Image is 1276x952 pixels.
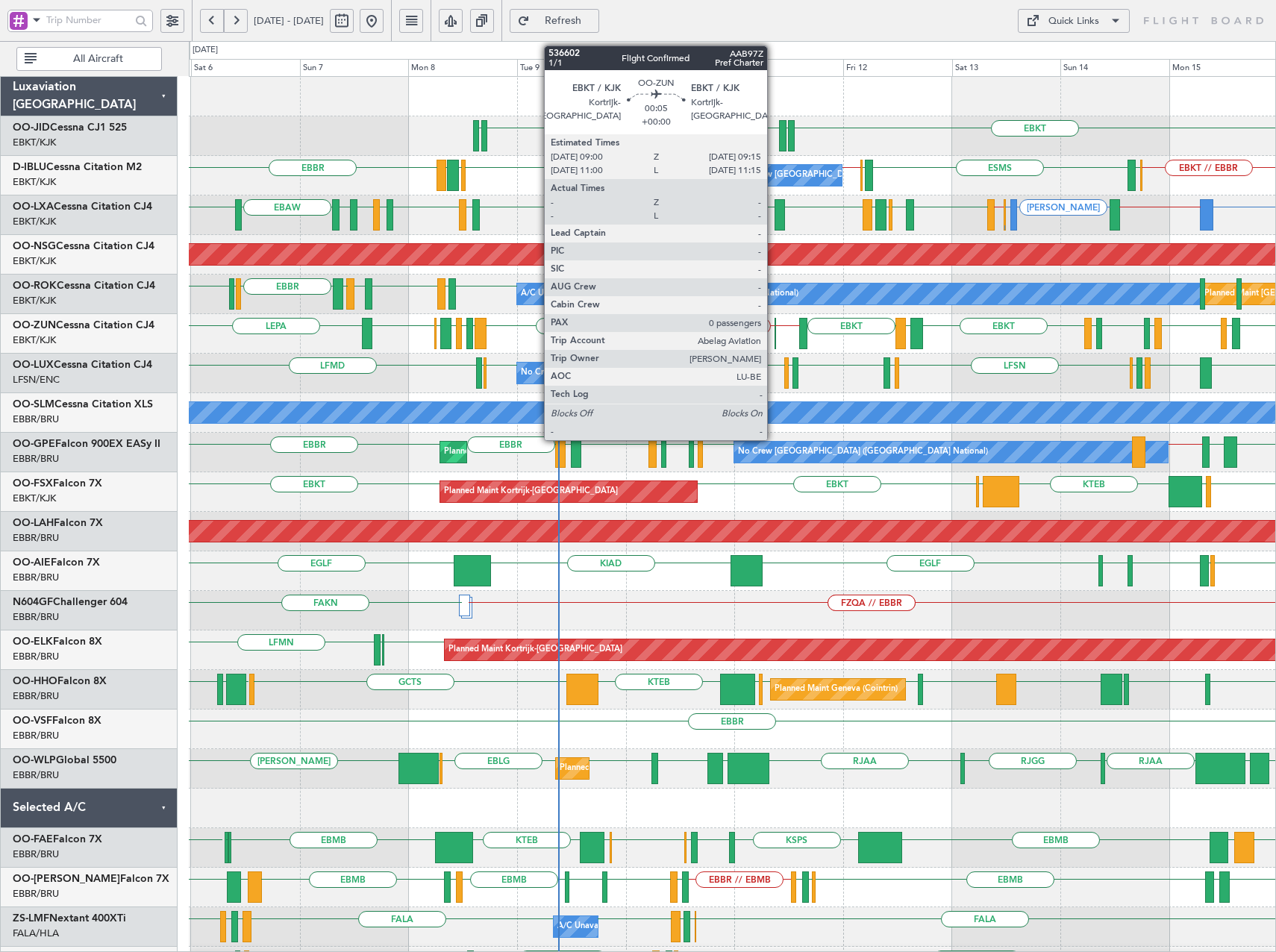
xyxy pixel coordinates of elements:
[13,715,101,726] a: OO-VSFFalcon 8X
[13,689,59,703] a: EBBR/BRU
[13,913,49,924] span: ZS-LMF
[13,755,56,765] span: OO-WLP
[13,887,59,901] a: EBBR/BRU
[444,480,618,503] div: Planned Maint Kortrijk-[GEOGRAPHIC_DATA]
[626,59,735,77] div: Wed 10
[13,333,56,347] a: EBKT/KJK
[13,320,56,331] span: OO-ZUN
[13,254,56,268] a: EBKT/KJK
[13,874,120,884] span: OO-[PERSON_NAME]
[13,834,102,845] a: OO-FAEFalcon 7X
[13,478,53,489] span: OO-FSX
[13,201,152,212] a: OO-LXACessna Citation CJ4
[13,518,54,528] span: OO-LAH
[13,650,59,663] a: EBBR/BRU
[13,729,59,742] a: EBBR/BRU
[13,399,54,410] span: OO-SLM
[13,241,154,251] a: OO-NSGCessna Citation CJ4
[13,755,116,765] a: OO-WLPGlobal 5500
[13,676,57,686] span: OO-HHO
[191,59,300,77] div: Sat 6
[13,413,59,426] a: EBBR/BRU
[13,715,52,726] span: OO-VSF
[557,915,619,938] div: A/C Unavailable
[1048,14,1099,29] div: Quick Links
[13,597,53,607] span: N604GF
[448,639,622,661] div: Planned Maint Kortrijk-[GEOGRAPHIC_DATA]
[444,441,714,463] div: Planned Maint [GEOGRAPHIC_DATA] ([GEOGRAPHIC_DATA] National)
[521,362,610,384] div: No Crew Nancy (Essey)
[13,294,56,307] a: EBKT/KJK
[13,320,154,331] a: OO-ZUNCessna Citation CJ4
[46,9,131,31] input: Trip Number
[13,122,127,133] a: OO-JIDCessna CJ1 525
[13,373,60,386] a: LFSN/ENC
[1060,59,1169,77] div: Sun 14
[16,47,162,71] button: All Aircraft
[843,59,952,77] div: Fri 12
[13,439,55,449] span: OO-GPE
[734,59,843,77] div: Thu 11
[13,913,126,924] a: ZS-LMFNextant 400XTi
[13,162,142,172] a: D-IBLUCessna Citation M2
[40,54,157,64] span: All Aircraft
[13,571,59,584] a: EBBR/BRU
[13,531,59,545] a: EBBR/BRU
[13,597,128,607] a: N604GFChallenger 604
[13,175,56,189] a: EBKT/KJK
[13,201,54,212] span: OO-LXA
[13,478,102,489] a: OO-FSXFalcon 7X
[738,164,988,187] div: No Crew [GEOGRAPHIC_DATA] ([GEOGRAPHIC_DATA] National)
[13,122,50,133] span: OO-JID
[13,162,46,172] span: D-IBLU
[408,59,517,77] div: Mon 8
[13,439,160,449] a: OO-GPEFalcon 900EX EASy II
[13,241,56,251] span: OO-NSG
[13,676,107,686] a: OO-HHOFalcon 8X
[13,636,53,647] span: OO-ELK
[13,136,56,149] a: EBKT/KJK
[13,360,152,370] a: OO-LUXCessna Citation CJ4
[533,16,594,26] span: Refresh
[193,44,218,57] div: [DATE]
[13,768,59,782] a: EBBR/BRU
[521,283,798,305] div: A/C Unavailable [GEOGRAPHIC_DATA] ([GEOGRAPHIC_DATA] National)
[13,281,155,291] a: OO-ROKCessna Citation CJ4
[13,452,59,466] a: EBBR/BRU
[13,360,54,370] span: OO-LUX
[13,281,57,291] span: OO-ROK
[254,14,324,28] span: [DATE] - [DATE]
[952,59,1061,77] div: Sat 13
[13,636,102,647] a: OO-ELKFalcon 8X
[13,610,59,624] a: EBBR/BRU
[560,757,637,780] div: Planned Maint Liege
[13,874,169,884] a: OO-[PERSON_NAME]Falcon 7X
[13,848,59,861] a: EBBR/BRU
[510,9,599,33] button: Refresh
[13,927,59,940] a: FALA/HLA
[13,834,53,845] span: OO-FAE
[13,399,153,410] a: OO-SLMCessna Citation XLS
[595,204,866,226] div: Planned Maint [GEOGRAPHIC_DATA] ([GEOGRAPHIC_DATA] National)
[1018,9,1130,33] button: Quick Links
[300,59,409,77] div: Sun 7
[13,557,51,568] span: OO-AIE
[738,441,988,463] div: No Crew [GEOGRAPHIC_DATA] ([GEOGRAPHIC_DATA] National)
[517,59,626,77] div: Tue 9
[775,678,898,701] div: Planned Maint Geneva (Cointrin)
[13,215,56,228] a: EBKT/KJK
[13,557,100,568] a: OO-AIEFalcon 7X
[13,518,103,528] a: OO-LAHFalcon 7X
[13,492,56,505] a: EBKT/KJK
